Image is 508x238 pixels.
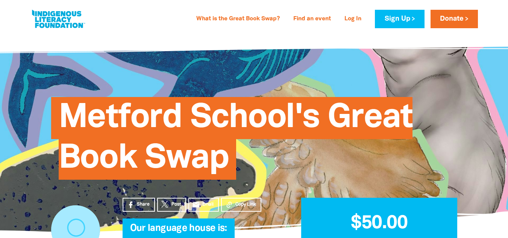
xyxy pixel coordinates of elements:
span: Share [137,201,150,208]
a: Post [157,198,186,212]
span: $50.00 [351,215,408,232]
span: Metford School's Great Book Swap [59,103,413,180]
a: Find an event [289,13,335,25]
a: Donate [431,10,478,28]
span: Email [202,201,214,208]
span: Copy Link [235,201,256,208]
a: What is the Great Book Swap? [192,13,284,25]
span: Post [171,201,181,208]
a: Share [123,198,155,212]
h6: My Team [123,231,279,235]
a: Log In [340,13,366,25]
i: email [192,201,200,209]
button: Copy Link [221,198,261,212]
a: emailEmail [188,198,219,212]
a: Sign Up [375,10,424,28]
